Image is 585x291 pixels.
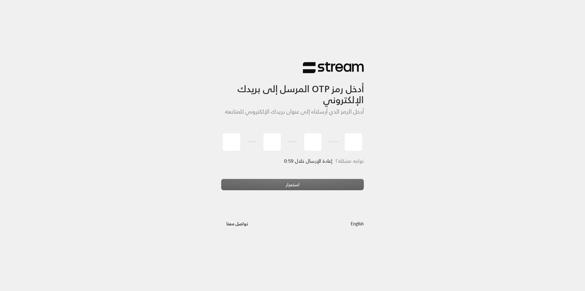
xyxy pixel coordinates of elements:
a: تواصل معنا [221,220,253,227]
h5: أدخل الرمز الذي أرسلناه إلى عنوان بريدك الإلكتروني للمتابعة [221,108,364,115]
span: إعادة الإرسال خلال 0:59 [284,157,332,165]
img: Stream Logo [303,62,364,74]
button: تواصل معنا [221,218,253,229]
a: English [351,218,364,229]
span: تواجه مشكلة؟ [335,157,364,165]
h3: أدخل رمز OTP المرسل إلى بريدك الإلكتروني [221,74,364,106]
